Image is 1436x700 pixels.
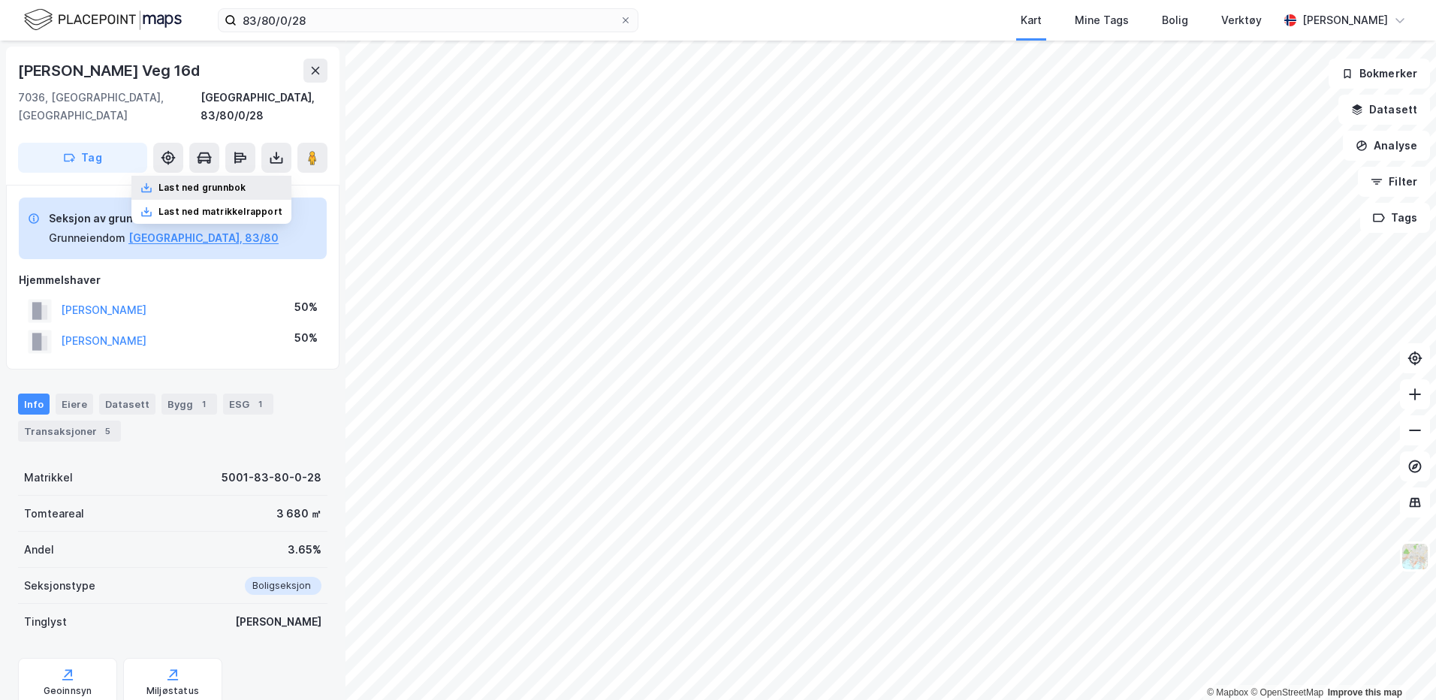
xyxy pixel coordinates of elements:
[1328,687,1402,698] a: Improve this map
[56,394,93,415] div: Eiere
[252,397,267,412] div: 1
[288,541,321,559] div: 3.65%
[24,7,182,33] img: logo.f888ab2527a4732fd821a326f86c7f29.svg
[18,89,201,125] div: 7036, [GEOGRAPHIC_DATA], [GEOGRAPHIC_DATA]
[49,229,125,247] div: Grunneiendom
[19,271,327,289] div: Hjemmelshaver
[1401,542,1429,571] img: Z
[1075,11,1129,29] div: Mine Tags
[276,505,321,523] div: 3 680 ㎡
[1302,11,1388,29] div: [PERSON_NAME]
[237,9,620,32] input: Søk på adresse, matrikkel, gårdeiere, leietakere eller personer
[24,541,54,559] div: Andel
[18,394,50,415] div: Info
[18,59,203,83] div: [PERSON_NAME] Veg 16d
[1329,59,1430,89] button: Bokmerker
[294,298,318,316] div: 50%
[99,394,155,415] div: Datasett
[100,424,115,439] div: 5
[18,421,121,442] div: Transaksjoner
[44,685,92,697] div: Geoinnsyn
[1338,95,1430,125] button: Datasett
[158,206,282,218] div: Last ned matrikkelrapport
[24,577,95,595] div: Seksjonstype
[18,143,147,173] button: Tag
[1221,11,1262,29] div: Verktøy
[1207,687,1248,698] a: Mapbox
[161,394,217,415] div: Bygg
[1343,131,1430,161] button: Analyse
[24,469,73,487] div: Matrikkel
[1361,628,1436,700] iframe: Chat Widget
[128,229,279,247] button: [GEOGRAPHIC_DATA], 83/80
[24,613,67,631] div: Tinglyst
[201,89,327,125] div: [GEOGRAPHIC_DATA], 83/80/0/28
[1360,203,1430,233] button: Tags
[158,182,246,194] div: Last ned grunnbok
[24,505,84,523] div: Tomteareal
[222,469,321,487] div: 5001-83-80-0-28
[235,613,321,631] div: [PERSON_NAME]
[223,394,273,415] div: ESG
[196,397,211,412] div: 1
[1162,11,1188,29] div: Bolig
[1021,11,1042,29] div: Kart
[146,685,199,697] div: Miljøstatus
[294,329,318,347] div: 50%
[1358,167,1430,197] button: Filter
[49,210,279,228] div: Seksjon av grunneiendom
[1250,687,1323,698] a: OpenStreetMap
[1361,628,1436,700] div: Kontrollprogram for chat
